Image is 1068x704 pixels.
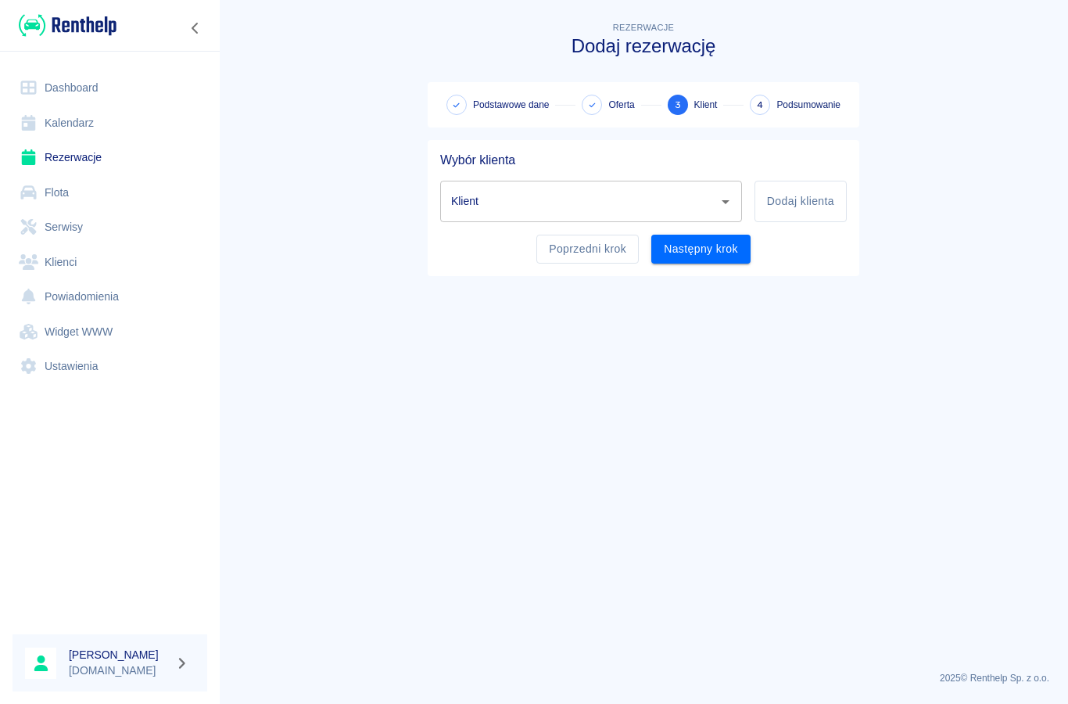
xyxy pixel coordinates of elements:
h3: Dodaj rezerwację [428,35,859,57]
p: [DOMAIN_NAME] [69,663,169,679]
span: Podsumowanie [776,98,840,112]
img: Renthelp logo [19,13,116,38]
span: Klient [694,98,718,112]
span: Rezerwacje [613,23,674,32]
a: Flota [13,175,207,210]
button: Zwiń nawigację [184,18,207,38]
a: Klienci [13,245,207,280]
a: Serwisy [13,210,207,245]
span: 3 [675,97,681,113]
span: Oferta [608,98,634,112]
p: 2025 © Renthelp Sp. z o.o. [238,671,1049,685]
a: Rezerwacje [13,140,207,175]
a: Dashboard [13,70,207,106]
button: Poprzedni krok [536,235,639,264]
a: Widget WWW [13,314,207,350]
span: Podstawowe dane [473,98,549,112]
button: Otwórz [715,191,736,213]
a: Kalendarz [13,106,207,141]
h6: [PERSON_NAME] [69,647,169,663]
a: Renthelp logo [13,13,116,38]
button: Dodaj klienta [754,181,847,222]
a: Powiadomienia [13,279,207,314]
span: 4 [757,97,763,113]
h5: Wybór klienta [440,153,847,168]
button: Następny krok [651,235,751,264]
a: Ustawienia [13,349,207,384]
